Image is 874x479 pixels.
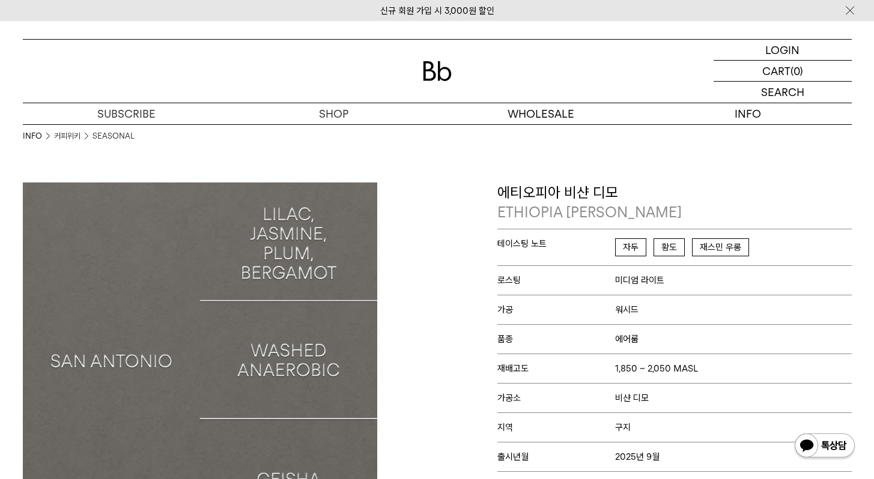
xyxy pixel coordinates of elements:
[714,61,852,82] a: CART (0)
[765,40,800,60] p: LOGIN
[497,202,852,223] p: ETHIOPIA [PERSON_NAME]
[423,61,452,81] img: 로고
[23,103,230,124] a: SUBSCRIBE
[615,393,649,403] span: 비샨 디모
[497,393,616,403] span: 가공소
[497,304,616,315] span: 가공
[380,5,494,16] a: 신규 회원 가입 시 3,000원 할인
[714,40,852,61] a: LOGIN
[615,422,631,433] span: 구지
[497,275,616,286] span: 로스팅
[762,61,791,81] p: CART
[645,103,852,124] p: INFO
[497,182,852,223] p: 에티오피아 비샨 디모
[497,451,616,462] span: 출시년월
[654,238,685,256] span: 황도
[230,103,437,124] a: SHOP
[615,275,664,286] span: 미디엄 라이트
[615,238,646,256] span: 자두
[23,130,54,142] li: INFO
[791,61,803,81] p: (0)
[615,304,639,315] span: 워시드
[437,103,645,124] p: WHOLESALE
[615,451,660,462] span: 2025년 9월
[93,130,135,142] a: SEASONAL
[497,363,616,374] span: 재배고도
[692,238,749,256] span: 재스민 우롱
[497,334,616,345] span: 품종
[794,432,856,461] img: 카카오톡 채널 1:1 채팅 버튼
[615,334,639,345] span: 에어룸
[54,130,80,142] a: 커피위키
[497,238,616,249] span: 테이스팅 노트
[615,363,698,374] span: 1,850 ~ 2,050 MASL
[761,82,804,103] p: SEARCH
[497,422,616,433] span: 지역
